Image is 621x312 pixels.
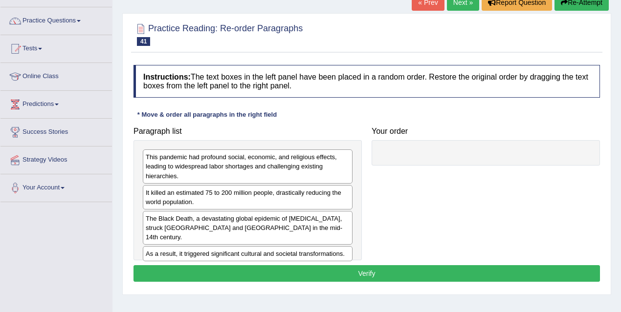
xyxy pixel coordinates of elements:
[0,174,112,199] a: Your Account
[133,127,362,136] h4: Paragraph list
[143,185,353,209] div: It killed an estimated 75 to 200 million people, drastically reducing the world population.
[143,211,353,245] div: The Black Death, a devastating global epidemic of [MEDICAL_DATA], struck [GEOGRAPHIC_DATA] and [G...
[137,37,150,46] span: 41
[0,146,112,171] a: Strategy Videos
[143,246,353,261] div: As a result, it triggered significant cultural and societal transformations.
[133,21,303,46] h2: Practice Reading: Re-order Paragraphs
[0,35,112,60] a: Tests
[133,265,600,282] button: Verify
[0,7,112,32] a: Practice Questions
[372,127,600,136] h4: Your order
[0,119,112,143] a: Success Stories
[143,73,191,81] b: Instructions:
[133,65,600,98] h4: The text boxes in the left panel have been placed in a random order. Restore the original order b...
[0,63,112,87] a: Online Class
[0,91,112,115] a: Predictions
[143,149,353,183] div: This pandemic had profound social, economic, and religious effects, leading to widespread labor s...
[133,110,281,119] div: * Move & order all paragraphs in the right field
